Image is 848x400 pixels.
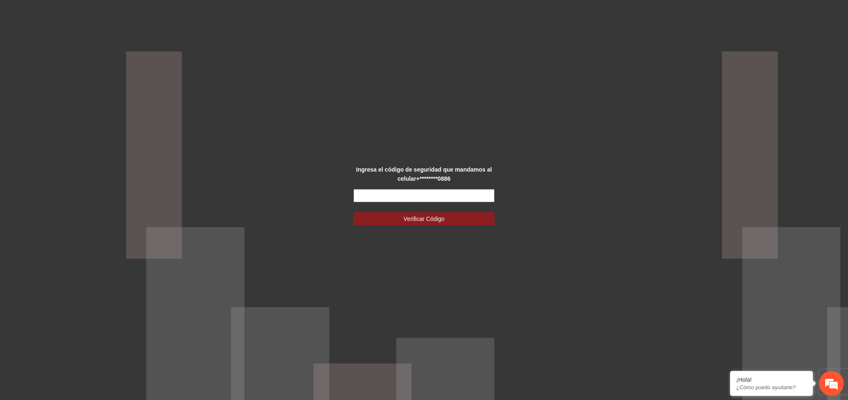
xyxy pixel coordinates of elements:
div: ¡Hola! [736,376,807,383]
span: Estamos en línea. [48,111,114,194]
textarea: Escriba su mensaje y pulse “Intro” [4,226,158,255]
div: Chatee con nosotros ahora [43,42,139,53]
strong: Ingresa el código de seguridad que mandamos al celular +********0886 [356,166,492,182]
span: Verificar Código [404,214,444,223]
div: Minimizar ventana de chat en vivo [136,4,156,24]
p: ¿Cómo puedo ayudarte? [736,384,807,390]
button: Verificar Código [353,212,495,225]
